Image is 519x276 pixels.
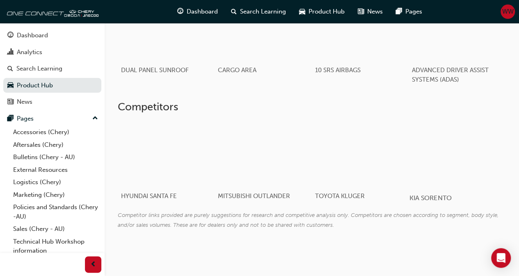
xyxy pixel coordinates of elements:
span: news-icon [7,98,14,106]
a: car-iconProduct Hub [293,3,351,20]
span: WW [502,7,514,16]
span: guage-icon [177,7,183,17]
a: Aftersales (Chery) [10,139,101,151]
span: ADVANCED DRIVER ASSIST SYSTEMS (ADAS) [412,66,489,83]
span: TOYOTA KLUGER [315,192,365,199]
a: news-iconNews [351,3,389,20]
a: Product Hub [3,78,101,93]
a: guage-iconDashboard [171,3,224,20]
span: news-icon [358,7,364,17]
a: Bulletins (Chery - AU) [10,151,101,164]
a: KIA SORENTO [409,120,506,210]
a: Analytics [3,45,101,60]
a: Marketing (Chery) [10,189,101,201]
span: 10 SRS AIRBAGS [315,66,361,74]
span: MITSUBISHI OUTLANDER [218,192,290,199]
a: Sales (Chery - AU) [10,223,101,235]
span: News [367,7,383,16]
a: search-iconSearch Learning [224,3,293,20]
button: DashboardAnalyticsSearch LearningProduct HubNews [3,26,101,111]
span: car-icon [299,7,305,17]
div: Analytics [17,48,42,57]
span: up-icon [92,113,98,124]
button: ADVANCED DRIVER ASSIST SYSTEMS (ADAS) [409,5,506,94]
a: Dashboard [3,28,101,43]
a: Logistics (Chery) [10,176,101,189]
span: Competitor links provided are purely suggestions for research and competitive analysis only. Comp... [118,211,498,228]
h2: Competitors [118,100,506,114]
button: DUAL PANEL SUNROOF [118,5,215,84]
span: prev-icon [90,260,96,270]
div: News [17,97,32,107]
img: oneconnect [4,3,98,20]
span: HYUNDAI SANTA FE [121,192,177,199]
span: search-icon [231,7,237,17]
div: Open Intercom Messenger [491,248,511,268]
a: Search Learning [3,61,101,76]
span: Product Hub [309,7,345,16]
a: MITSUBISHI OUTLANDER [215,120,312,210]
div: Dashboard [17,31,48,40]
button: CARGO AREA [215,5,312,84]
span: pages-icon [7,115,14,123]
span: car-icon [7,82,14,89]
span: KIA SORENTO [409,194,451,201]
span: Search Learning [240,7,286,16]
span: DUAL PANEL SUNROOF [121,66,189,74]
button: Pages [3,111,101,126]
div: Search Learning [16,64,62,73]
a: External Resources [10,164,101,176]
span: CARGO AREA [218,66,256,74]
a: pages-iconPages [389,3,429,20]
a: Accessories (Chery) [10,126,101,139]
a: Technical Hub Workshop information [10,235,101,257]
a: TOYOTA KLUGER [312,120,409,210]
a: News [3,94,101,109]
span: search-icon [7,65,13,73]
a: HYUNDAI SANTA FE [118,120,215,210]
button: 10 SRS AIRBAGS [312,5,409,84]
span: guage-icon [7,32,14,39]
a: Policies and Standards (Chery -AU) [10,201,101,223]
span: Dashboard [187,7,218,16]
span: Pages [405,7,422,16]
button: WW [501,5,515,19]
span: pages-icon [396,7,402,17]
span: chart-icon [7,49,14,56]
div: Pages [17,114,34,123]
